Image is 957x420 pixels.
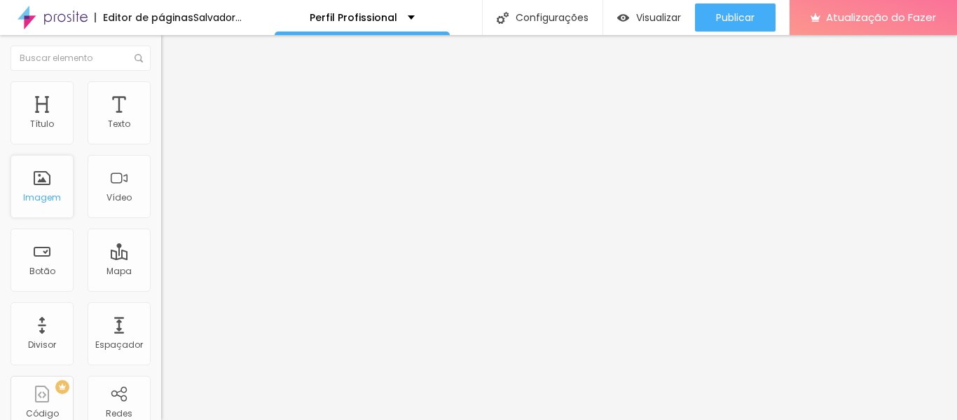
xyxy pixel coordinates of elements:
font: Texto [108,118,130,130]
input: Buscar elemento [11,46,151,71]
font: Título [30,118,54,130]
button: Visualizar [603,4,695,32]
font: Imagem [23,191,61,203]
font: Perfil Profissional [310,11,397,25]
font: Editor de páginas [103,11,193,25]
img: Ícone [135,54,143,62]
font: Atualização do Fazer [826,10,936,25]
font: Visualizar [636,11,681,25]
img: view-1.svg [617,12,629,24]
font: Configurações [516,11,588,25]
button: Publicar [695,4,776,32]
font: Botão [29,265,55,277]
font: Salvador... [193,11,242,25]
img: Ícone [497,12,509,24]
font: Publicar [716,11,755,25]
font: Vídeo [106,191,132,203]
font: Mapa [106,265,132,277]
font: Divisor [28,339,56,351]
font: Espaçador [95,339,143,351]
